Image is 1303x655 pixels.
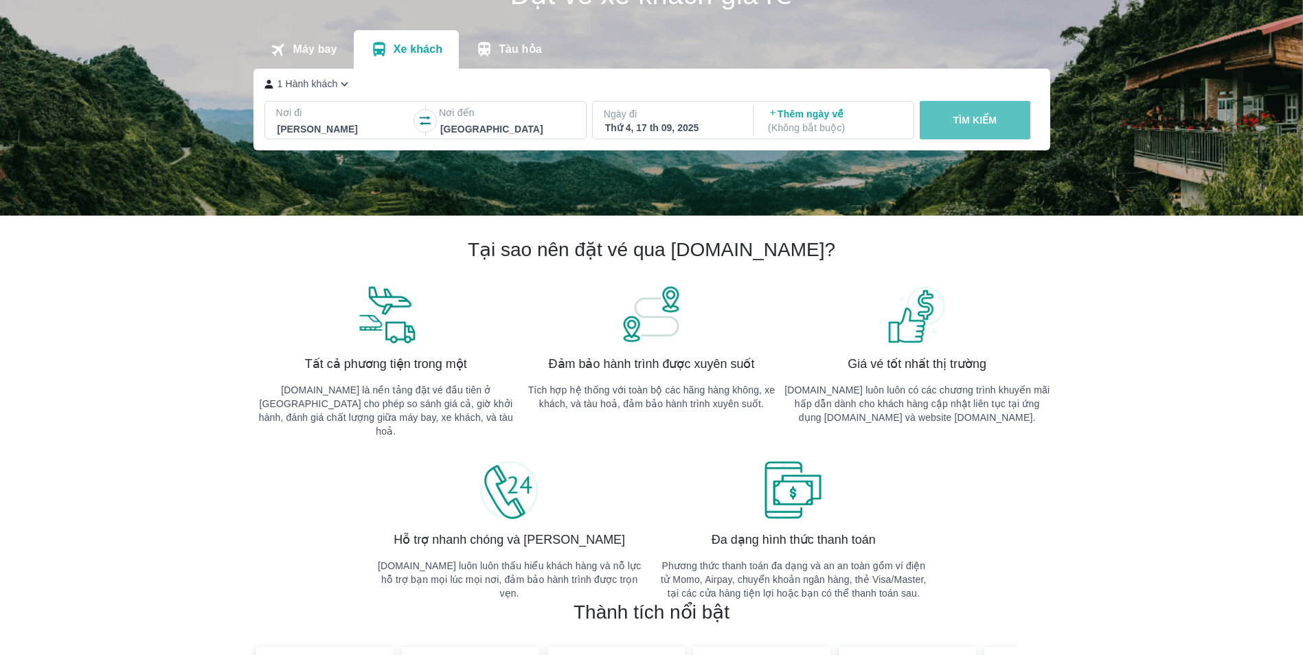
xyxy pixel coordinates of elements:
img: banner [620,284,682,345]
p: Phương thức thanh toán đa dạng và an an toàn gồm ví điện tử Momo, Airpay, chuyển khoản ngân hàng,... [661,559,927,600]
p: Tích hợp hệ thống với toàn bộ các hãng hàng không, xe khách, và tàu hoả, đảm bảo hành trình xuyên... [519,383,784,411]
p: [DOMAIN_NAME] luôn luôn thấu hiểu khách hàng và nỗ lực hỗ trợ bạn mọi lúc mọi nơi, đảm bảo hành t... [376,559,642,600]
p: Xe khách [394,43,442,56]
p: Thêm ngày về [768,107,901,135]
p: Ngày đi [604,107,740,121]
span: Đa dạng hình thức thanh toán [712,531,876,548]
p: TÌM KIẾM [953,113,997,127]
p: Tàu hỏa [499,43,542,56]
img: banner [886,284,948,345]
h2: Tại sao nên đặt vé qua [DOMAIN_NAME]? [468,238,835,262]
button: TÌM KIẾM [920,101,1030,139]
span: Đảm bảo hành trình được xuyên suốt [549,356,755,372]
p: [DOMAIN_NAME] là nền tảng đặt vé đầu tiên ở [GEOGRAPHIC_DATA] cho phép so sánh giá cả, giờ khởi h... [253,383,519,438]
button: 1 Hành khách [264,77,352,91]
p: Máy bay [293,43,337,56]
span: Tất cả phương tiện trong một [305,356,467,372]
p: Nơi đến [439,106,575,119]
div: Thứ 4, 17 th 09, 2025 [605,121,738,135]
img: banner [479,460,541,520]
p: 1 Hành khách [277,77,338,91]
p: ( Không bắt buộc ) [768,121,901,135]
div: transportation tabs [253,30,558,69]
p: [DOMAIN_NAME] luôn luôn có các chương trình khuyến mãi hấp dẫn dành cho khách hàng cập nhật liên ... [784,383,1050,424]
h2: Thành tích nổi bật [574,600,729,625]
span: Giá vé tốt nhất thị trường [848,356,986,372]
p: Nơi đi [276,106,412,119]
img: banner [355,284,417,345]
span: Hỗ trợ nhanh chóng và [PERSON_NAME] [394,531,625,548]
img: banner [762,460,824,520]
